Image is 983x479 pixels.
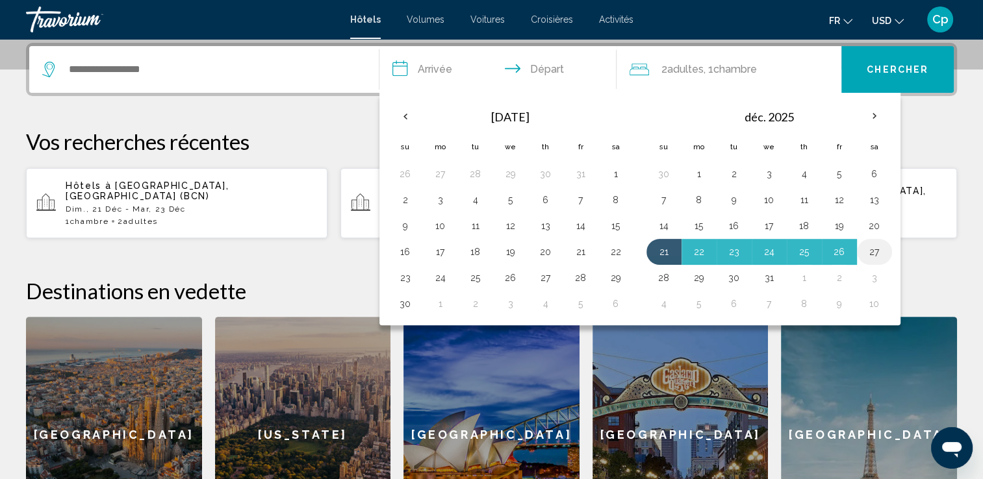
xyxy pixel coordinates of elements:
button: Jour 22 [689,243,709,261]
button: Jour 25 [465,269,486,287]
button: Jour 14 [570,217,591,235]
button: Jour 16 [395,243,416,261]
button: Voyageurs : 2 adultes, 0 enfants [617,46,841,93]
button: Jour 23 [724,243,745,261]
button: Next month [857,101,892,131]
button: Jour 24 [430,269,451,287]
span: [GEOGRAPHIC_DATA], [GEOGRAPHIC_DATA] (BCN) [66,180,229,201]
button: Jour 3 [500,295,521,313]
button: Jour 17 [430,243,451,261]
button: Jour 29 [606,269,626,287]
button: Jour 9 [395,217,416,235]
button: Jour 20 [535,243,556,261]
button: Jour 7 [570,191,591,209]
button: Jour 30 [395,295,416,313]
font: [DATE] [491,110,530,124]
button: Jour 4 [654,295,674,313]
a: Travorium [26,6,337,32]
button: Hôtels à [GEOGRAPHIC_DATA], [GEOGRAPHIC_DATA] (BCN)Dim., 21 Déc - Mar, 23 Déc1Chambre2Adultes [26,167,327,239]
button: Le mois précédent [388,101,423,131]
button: Jour 1 [794,269,815,287]
button: Jour 11 [465,217,486,235]
button: Jour 3 [864,269,885,287]
span: USD [872,16,891,26]
button: Jour 28 [570,269,591,287]
button: Jour 10 [759,191,780,209]
button: Jour 2 [465,295,486,313]
button: Jour 29 [500,165,521,183]
button: Jour 30 [654,165,674,183]
a: Voitures [470,14,505,25]
span: Hôtels à [66,180,111,191]
button: Menu utilisateur [923,6,957,33]
button: Jour 11 [794,191,815,209]
span: Adultes [667,63,703,75]
button: Jour 26 [500,269,521,287]
button: Jour 18 [794,217,815,235]
p: Vos recherches récentes [26,129,957,154]
button: Jour 15 [689,217,709,235]
button: Jour 2 [395,191,416,209]
button: Dates d’arrivée et de départ [379,46,617,93]
button: Jour 4 [465,191,486,209]
button: Jour 21 [654,243,674,261]
button: Jour 5 [500,191,521,209]
button: Jour 20 [864,217,885,235]
font: 1 [66,217,70,226]
button: Jour 2 [829,269,850,287]
font: 2 [118,217,123,226]
button: Jour 6 [864,165,885,183]
button: Chercher [841,46,954,93]
a: Activités [599,14,633,25]
a: Croisières [531,14,573,25]
button: Jour 14 [654,217,674,235]
a: Volumes [407,14,444,25]
button: Jour 15 [606,217,626,235]
button: Jour 31 [759,269,780,287]
button: Jour 29 [689,269,709,287]
button: Jour 25 [794,243,815,261]
button: Jour 6 [535,191,556,209]
button: Jour 16 [724,217,745,235]
button: Jour 5 [829,165,850,183]
font: déc. 2025 [745,110,794,124]
font: , 1 [703,63,713,75]
button: Jour 13 [535,217,556,235]
span: Fr [829,16,840,26]
button: Jour 3 [759,165,780,183]
button: Jour 1 [606,165,626,183]
button: Jour 9 [829,295,850,313]
button: Jour 28 [654,269,674,287]
button: Jour 27 [430,165,451,183]
button: Jour 18 [465,243,486,261]
button: Jour 19 [829,217,850,235]
button: Jour 5 [689,295,709,313]
button: Jour 8 [689,191,709,209]
button: Jour 5 [570,295,591,313]
button: Changer la langue [829,11,852,30]
div: Widget de recherche [29,46,954,93]
button: Jour 30 [535,165,556,183]
button: Jour 17 [759,217,780,235]
button: Jour 6 [724,295,745,313]
button: Jour 9 [724,191,745,209]
button: Jour 26 [395,165,416,183]
button: Jour 26 [829,243,850,261]
button: Jour 7 [759,295,780,313]
button: Jour 28 [465,165,486,183]
button: Changer de devise [872,11,904,30]
iframe: Bouton de lancement de la fenêtre de messagerie [931,427,973,469]
button: Jour 24 [759,243,780,261]
span: Chambre [713,63,756,75]
button: Jour 19 [500,243,521,261]
p: Dim., 21 Déc - Mar, 23 Déc [66,204,317,214]
button: Jour 12 [500,217,521,235]
button: Jour 10 [430,217,451,235]
span: Chercher [867,65,928,75]
button: Jour 7 [654,191,674,209]
a: Hôtels [350,14,381,25]
button: Jour 10 [864,295,885,313]
button: Jour 8 [606,191,626,209]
